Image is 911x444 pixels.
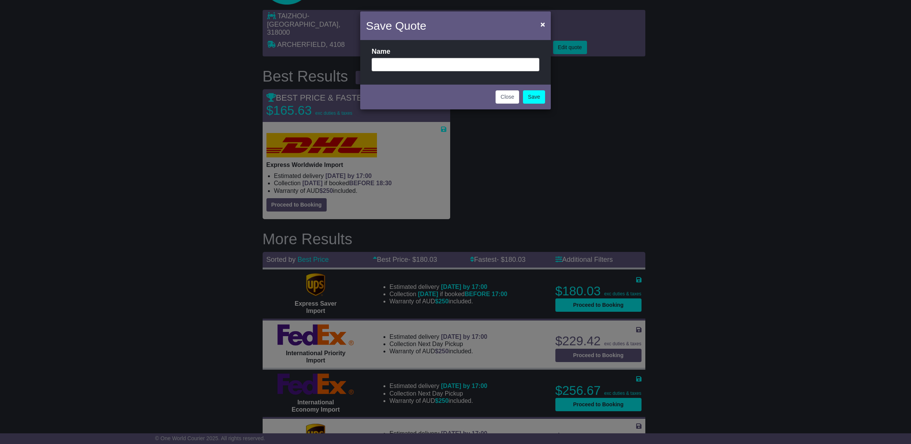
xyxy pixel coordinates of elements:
[372,48,390,56] label: Name
[496,90,519,104] button: Close
[537,16,549,32] button: Close
[523,90,545,104] a: Save
[366,17,426,34] h4: Save Quote
[541,20,545,29] span: ×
